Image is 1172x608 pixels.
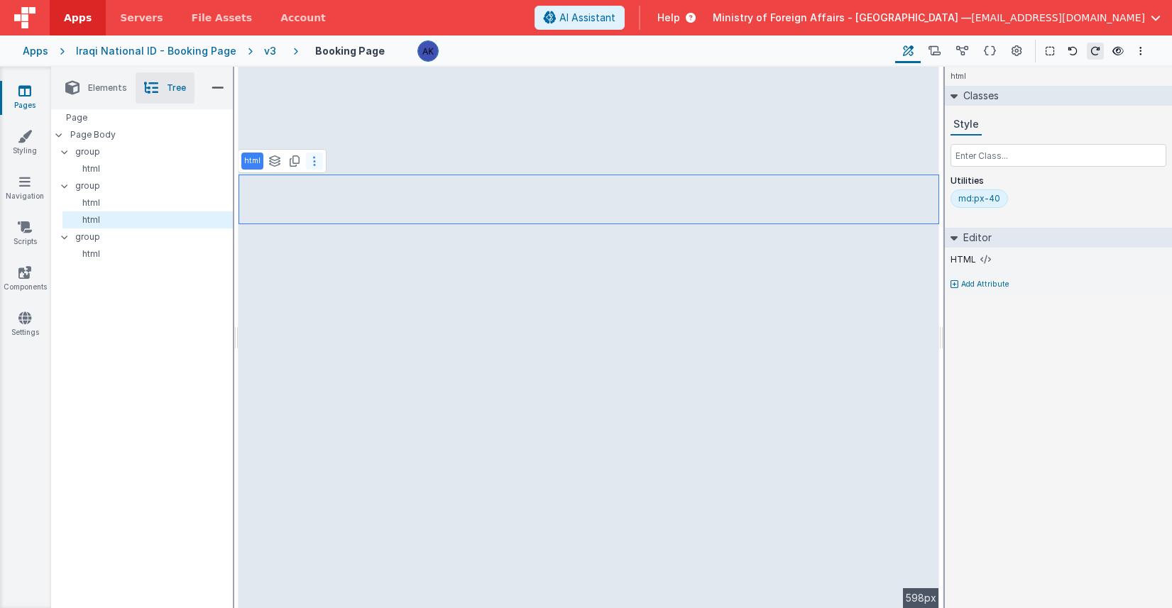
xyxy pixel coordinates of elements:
[951,279,1166,290] button: Add Attribute
[70,129,234,140] p: Page Body
[88,82,127,94] span: Elements
[264,44,282,58] div: v3
[68,248,233,260] p: html
[951,254,976,265] label: HTML
[951,144,1166,167] input: Enter Class...
[23,44,48,58] div: Apps
[315,45,385,56] h4: Booking Page
[68,163,233,175] p: html
[68,197,233,209] p: html
[903,588,939,608] div: 598px
[713,11,971,25] span: Ministry of Foreign Affairs - [GEOGRAPHIC_DATA] —
[951,114,982,136] button: Style
[559,11,615,25] span: AI Assistant
[958,86,999,106] h2: Classes
[244,155,261,167] p: html
[51,109,233,126] div: Page
[75,144,233,160] p: group
[418,41,438,61] img: 1f6063d0be199a6b217d3045d703aa70
[192,11,253,25] span: File Assets
[68,214,233,226] p: html
[958,193,1000,204] div: md:px-40
[167,82,186,94] span: Tree
[75,178,233,194] p: group
[961,279,1009,290] p: Add Attribute
[958,228,992,248] h2: Editor
[945,67,972,86] h4: html
[76,44,236,58] div: Iraqi National ID - Booking Page
[75,229,233,245] p: group
[1132,43,1149,60] button: Options
[64,11,92,25] span: Apps
[239,67,939,608] div: -->
[657,11,680,25] span: Help
[120,11,163,25] span: Servers
[535,6,625,30] button: AI Assistant
[951,175,1166,187] p: Utilities
[713,11,1161,25] button: Ministry of Foreign Affairs - [GEOGRAPHIC_DATA] — [EMAIL_ADDRESS][DOMAIN_NAME]
[971,11,1145,25] span: [EMAIL_ADDRESS][DOMAIN_NAME]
